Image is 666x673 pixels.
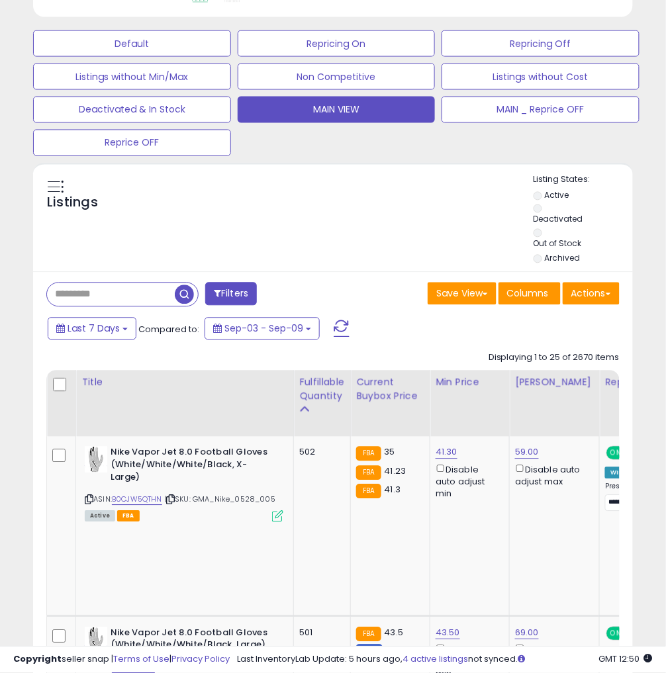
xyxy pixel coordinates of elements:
[238,64,436,90] button: Non Competitive
[534,174,633,187] p: Listing States:
[515,463,589,488] div: Disable auto adjust max
[33,30,231,57] button: Default
[164,494,275,505] span: | SKU: GMA_Nike_0528_005
[33,64,231,90] button: Listings without Min/Max
[299,447,340,459] div: 502
[356,484,381,499] small: FBA
[385,465,406,478] span: 41.23
[113,653,169,666] a: Terms of Use
[544,190,569,201] label: Active
[563,283,620,305] button: Actions
[428,283,497,305] button: Save View
[356,627,381,642] small: FBA
[544,253,580,264] label: Archived
[47,194,98,212] h5: Listings
[117,511,140,522] span: FBA
[205,283,257,306] button: Filters
[605,482,652,512] div: Preset:
[111,447,271,487] b: Nike Vapor Jet 8.0 Football Gloves (White/White/White/Black, X-Large)
[515,446,539,459] a: 59.00
[33,130,231,156] button: Reprice OFF
[608,448,624,459] span: ON
[534,238,582,249] label: Out of Stock
[507,287,549,300] span: Columns
[85,447,283,520] div: ASIN:
[224,322,303,336] span: Sep-03 - Sep-09
[436,446,457,459] a: 41.30
[13,653,62,666] strong: Copyright
[238,30,436,57] button: Repricing On
[13,654,230,666] div: seller snap | |
[299,376,345,404] div: Fulfillable Quantity
[356,447,381,461] small: FBA
[608,628,624,639] span: ON
[385,627,404,639] span: 43.5
[442,97,640,123] button: MAIN _ Reprice OFF
[138,324,199,336] span: Compared to:
[515,627,539,640] a: 69.00
[605,376,657,390] div: Repricing
[238,97,436,123] button: MAIN VIEW
[111,627,271,655] b: Nike Vapor Jet 8.0 Football Gloves (White/White/White/Black, Large)
[489,352,620,365] div: Displaying 1 to 25 of 2670 items
[499,283,561,305] button: Columns
[81,376,288,390] div: Title
[33,97,231,123] button: Deactivated & In Stock
[112,494,162,506] a: B0CJW5QTHN
[356,466,381,480] small: FBA
[48,318,136,340] button: Last 7 Days
[534,214,583,225] label: Deactivated
[403,653,468,666] a: 4 active listings
[515,376,594,390] div: [PERSON_NAME]
[385,446,395,459] span: 35
[85,627,107,654] img: 31lvMp9CVIL._SL40_.jpg
[205,318,320,340] button: Sep-03 - Sep-09
[299,627,340,639] div: 501
[68,322,120,336] span: Last 7 Days
[605,467,652,479] div: Win BuyBox
[442,30,640,57] button: Repricing Off
[436,463,499,500] div: Disable auto adjust min
[171,653,230,666] a: Privacy Policy
[436,376,504,390] div: Min Price
[85,447,107,473] img: 31lvMp9CVIL._SL40_.jpg
[436,627,460,640] a: 43.50
[385,484,401,496] span: 41.3
[599,653,653,666] span: 2025-09-17 12:50 GMT
[237,654,653,666] div: Last InventoryLab Update: 5 hours ago, not synced.
[356,376,424,404] div: Current Buybox Price
[85,511,115,522] span: All listings currently available for purchase on Amazon
[442,64,640,90] button: Listings without Cost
